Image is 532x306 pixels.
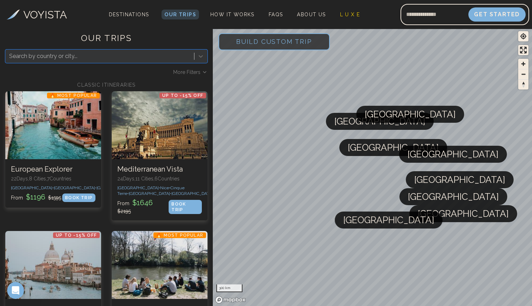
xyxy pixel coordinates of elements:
[468,7,526,22] button: Get Started
[518,79,528,90] button: Reset bearing to north
[129,191,171,196] span: [GEOGRAPHIC_DATA] •
[7,7,67,23] a: VOYISTA
[97,185,139,190] span: [GEOGRAPHIC_DATA] •
[117,198,169,215] p: From
[408,146,498,163] span: [GEOGRAPHIC_DATA]
[213,28,532,306] canvas: Map
[47,93,100,98] p: 🔥 Most Popular
[5,33,207,50] h1: OUR TRIPS
[207,10,257,19] a: How It Works
[210,12,255,17] span: How It Works
[266,10,286,19] a: FAQs
[11,175,95,182] p: 22 Days, 8 Cities, 7 Countr ies
[269,12,283,17] span: FAQs
[117,185,160,190] span: [GEOGRAPHIC_DATA] •
[171,191,214,196] span: [GEOGRAPHIC_DATA] •
[348,139,439,156] span: [GEOGRAPHIC_DATA]
[164,12,196,17] span: Our Trips
[159,93,206,98] p: Up to -15% OFF
[11,165,95,174] h3: European Explorer
[294,10,328,19] a: About Us
[337,10,363,19] a: L U X E
[54,185,97,190] span: [GEOGRAPHIC_DATA] •
[518,80,528,90] span: Reset bearing to north
[414,171,505,188] span: [GEOGRAPHIC_DATA]
[11,192,61,202] p: From
[297,12,326,17] span: About Us
[160,185,170,190] span: Nice •
[334,113,425,130] span: [GEOGRAPHIC_DATA]
[62,194,95,202] div: BOOK TRIP
[215,296,246,304] a: Mapbox homepage
[117,165,202,174] h3: Mediterranean Vista
[117,208,131,214] span: $ 2195
[5,81,207,88] h2: CLASSIC ITINERARIES
[216,284,242,292] div: 300 km
[340,12,360,17] span: L U X E
[225,27,323,57] span: Build Custom Trip
[53,232,100,238] p: Up to -15% OFF
[117,175,202,182] p: 24 Days, 11 Cities, 6 Countr ies
[518,45,528,55] button: Enter fullscreen
[401,6,468,23] input: Email address
[23,7,67,23] h3: VOYISTA
[7,282,24,299] iframe: Intercom live chat
[343,212,434,229] span: [GEOGRAPHIC_DATA]
[24,193,47,201] span: $ 1196
[48,195,61,201] span: $ 1595
[518,69,528,79] button: Zoom out
[408,188,499,205] span: [GEOGRAPHIC_DATA]
[112,91,207,220] a: Mediterranean VistaUp to -15% OFFMediterranean Vista24Days,11 Cities,6Countries[GEOGRAPHIC_DATA]•...
[418,205,509,222] span: [GEOGRAPHIC_DATA]
[11,185,54,190] span: [GEOGRAPHIC_DATA] •
[365,106,456,123] span: [GEOGRAPHIC_DATA]
[518,31,528,41] button: Find my location
[5,91,101,208] a: European Explorer🔥 Most PopularEuropean Explorer22Days,8 Cities,7Countries[GEOGRAPHIC_DATA]•[GEOG...
[173,69,200,76] span: More Filters
[131,198,154,207] span: $ 1646
[162,10,199,19] a: Our Trips
[218,33,330,50] button: Build Custom Trip
[518,59,528,69] button: Zoom in
[106,9,152,30] span: Destinations
[169,200,202,214] div: BOOK TRIP
[153,232,206,238] p: 🔥 Most Popular
[7,10,20,19] img: Voyista Logo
